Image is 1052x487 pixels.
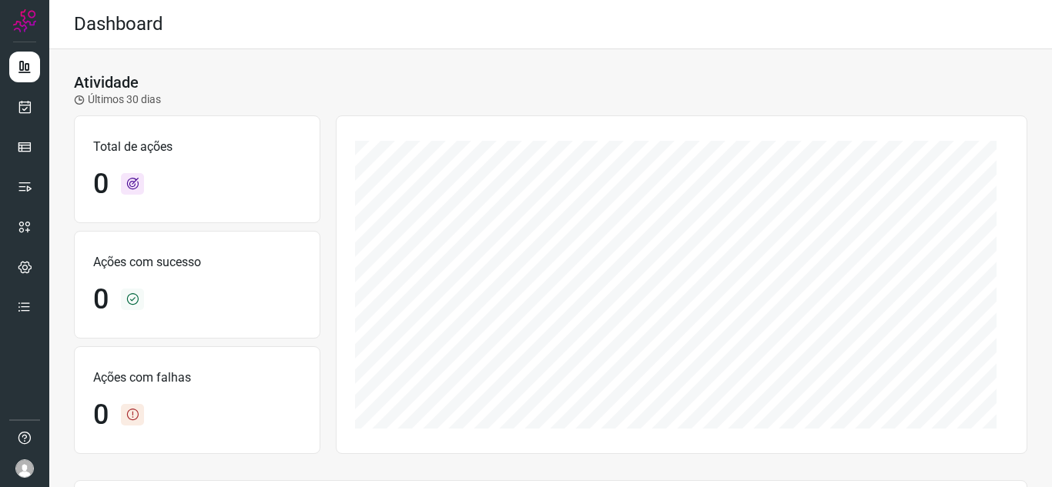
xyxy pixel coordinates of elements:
p: Ações com falhas [93,369,301,387]
img: avatar-user-boy.jpg [15,459,34,478]
p: Últimos 30 dias [74,92,161,108]
h1: 0 [93,399,109,432]
h1: 0 [93,283,109,316]
p: Ações com sucesso [93,253,301,272]
h1: 0 [93,168,109,201]
p: Total de ações [93,138,301,156]
img: Logo [13,9,36,32]
h2: Dashboard [74,13,163,35]
h3: Atividade [74,73,139,92]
